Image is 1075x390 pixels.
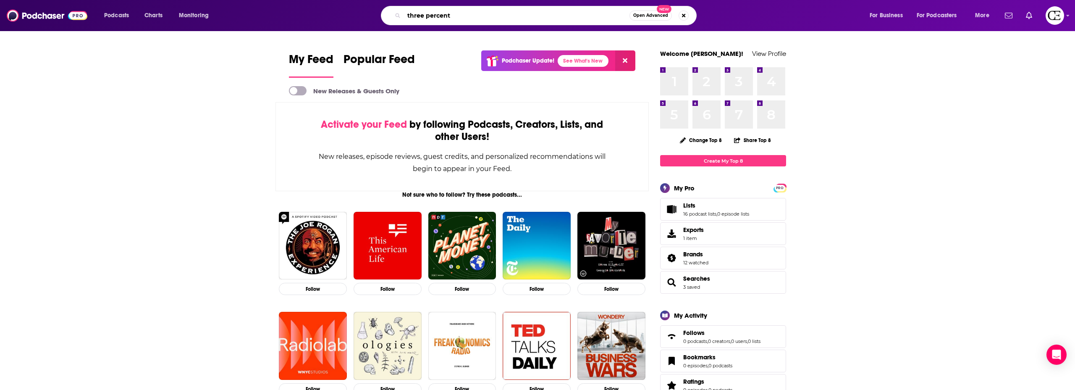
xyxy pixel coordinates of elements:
[731,338,747,344] a: 0 users
[683,250,708,258] a: Brands
[674,311,707,319] div: My Activity
[707,338,708,344] span: ,
[660,155,786,166] a: Create My Top 8
[144,10,163,21] span: Charts
[558,55,608,67] a: See What's New
[663,252,680,264] a: Brands
[716,211,717,217] span: ,
[660,350,786,372] span: Bookmarks
[683,202,695,209] span: Lists
[577,312,645,380] img: Business Wars
[289,86,399,95] a: New Releases & Guests Only
[275,191,649,198] div: Not sure who to follow? Try these podcasts...
[683,202,749,209] a: Lists
[683,378,732,385] a: Ratings
[683,353,732,361] a: Bookmarks
[683,211,716,217] a: 16 podcast lists
[428,312,496,380] img: Freakonomics Radio
[404,9,629,22] input: Search podcasts, credits, & more...
[279,283,347,295] button: Follow
[683,275,710,282] a: Searches
[173,9,220,22] button: open menu
[752,50,786,58] a: View Profile
[917,10,957,21] span: For Podcasters
[683,338,707,344] a: 0 podcasts
[675,135,727,145] button: Change Top 8
[1046,6,1064,25] span: Logged in as cozyearthaudio
[289,52,333,71] span: My Feed
[969,9,1000,22] button: open menu
[354,283,422,295] button: Follow
[343,52,415,78] a: Popular Feed
[279,212,347,280] img: The Joe Rogan Experience
[748,338,760,344] a: 0 lists
[870,10,903,21] span: For Business
[577,283,645,295] button: Follow
[660,222,786,245] a: Exports
[683,226,704,234] span: Exports
[318,119,606,143] div: by following Podcasts, Creators, Lists, and other Users!
[730,338,731,344] span: ,
[660,325,786,348] span: Follows
[1023,8,1036,23] a: Show notifications dropdown
[975,10,989,21] span: More
[321,118,407,131] span: Activate your Feed
[633,13,668,18] span: Open Advanced
[864,9,913,22] button: open menu
[428,212,496,280] img: Planet Money
[663,228,680,240] span: Exports
[289,52,333,78] a: My Feed
[663,355,680,367] a: Bookmarks
[683,378,704,385] span: Ratings
[660,198,786,221] span: Lists
[503,312,571,380] img: TED Talks Daily
[389,6,705,25] div: Search podcasts, credits, & more...
[104,10,129,21] span: Podcasts
[1046,6,1064,25] button: Show profile menu
[717,211,749,217] a: 0 episode lists
[318,150,606,175] div: New releases, episode reviews, guest credits, and personalized recommendations will begin to appe...
[775,185,785,191] span: PRO
[747,338,748,344] span: ,
[657,5,672,13] span: New
[503,212,571,280] img: The Daily
[503,283,571,295] button: Follow
[343,52,415,71] span: Popular Feed
[354,212,422,280] img: This American Life
[179,10,209,21] span: Monitoring
[683,353,716,361] span: Bookmarks
[629,11,672,21] button: Open AdvancedNew
[354,312,422,380] img: Ologies with Alie Ward
[683,329,705,337] span: Follows
[683,235,704,241] span: 1 item
[663,203,680,215] a: Lists
[660,50,743,58] a: Welcome [PERSON_NAME]!
[911,9,969,22] button: open menu
[279,312,347,380] img: Radiolab
[775,184,785,191] a: PRO
[734,132,771,148] button: Share Top 8
[1002,8,1016,23] a: Show notifications dropdown
[660,271,786,294] span: Searches
[7,8,87,24] img: Podchaser - Follow, Share and Rate Podcasts
[683,363,708,369] a: 0 episodes
[708,338,730,344] a: 0 creators
[577,212,645,280] img: My Favorite Murder with Karen Kilgariff and Georgia Hardstark
[139,9,168,22] a: Charts
[663,331,680,343] a: Follows
[708,363,732,369] a: 0 podcasts
[663,277,680,288] a: Searches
